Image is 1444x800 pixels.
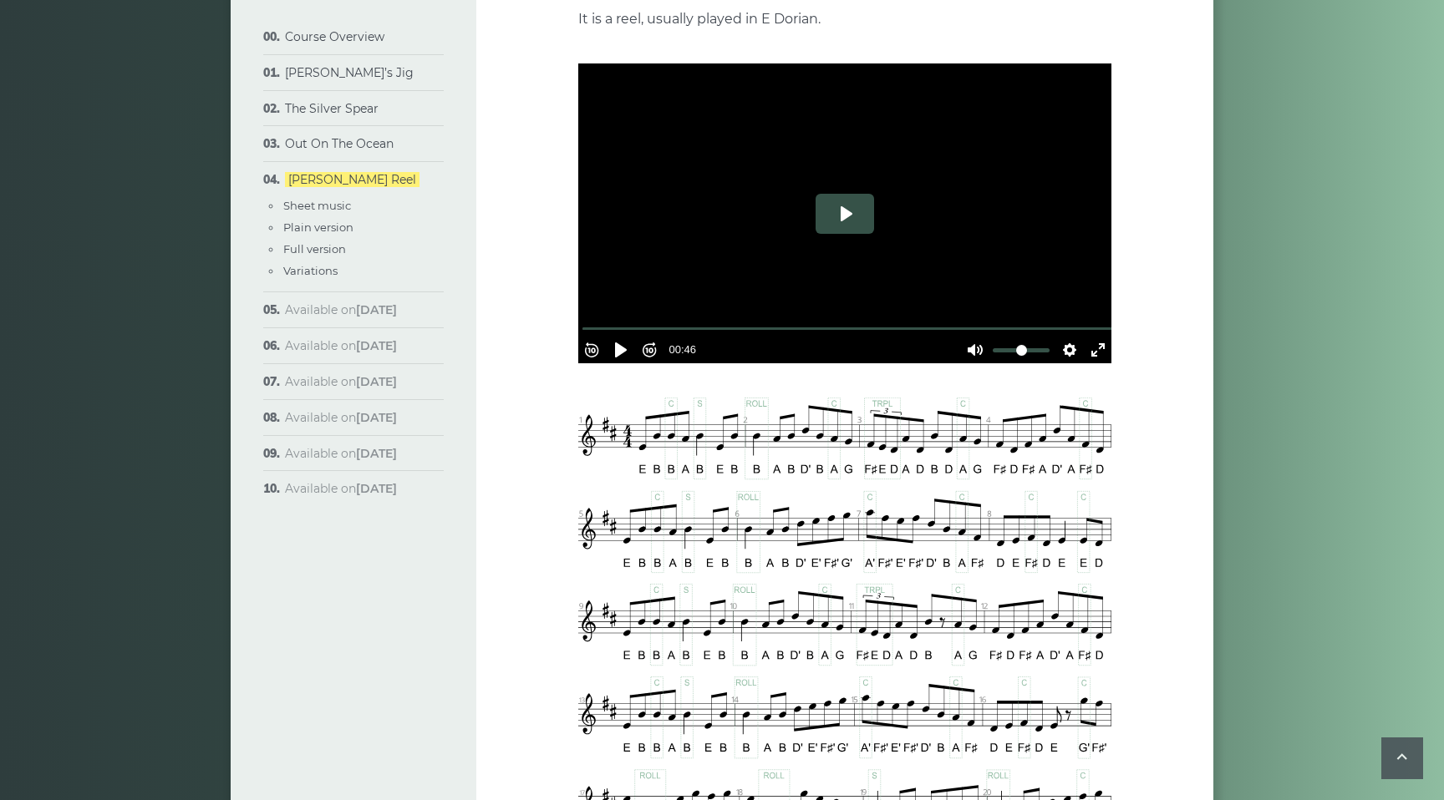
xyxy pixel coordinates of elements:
[285,410,397,425] span: Available on
[285,65,414,80] a: [PERSON_NAME]’s Jig
[285,374,397,389] span: Available on
[285,302,397,317] span: Available on
[283,264,338,277] a: Variations
[356,481,397,496] strong: [DATE]
[283,199,351,212] a: Sheet music
[285,101,379,116] a: The Silver Spear
[356,338,397,353] strong: [DATE]
[356,446,397,461] strong: [DATE]
[283,242,346,256] a: Full version
[285,136,394,151] a: Out On The Ocean
[283,220,353,234] a: Plain version
[285,446,397,461] span: Available on
[356,302,397,317] strong: [DATE]
[356,410,397,425] strong: [DATE]
[356,374,397,389] strong: [DATE]
[285,172,419,187] a: [PERSON_NAME] Reel
[285,29,384,44] a: Course Overview
[578,8,1111,30] p: It is a reel, usually played in E Dorian.
[285,481,397,496] span: Available on
[285,338,397,353] span: Available on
